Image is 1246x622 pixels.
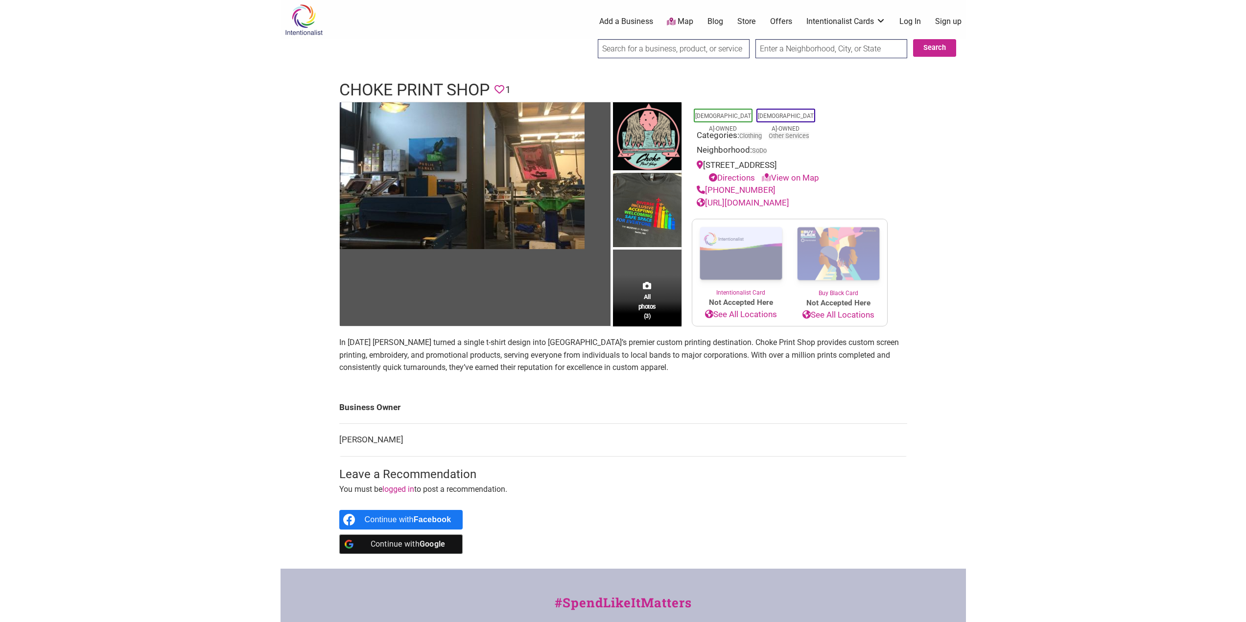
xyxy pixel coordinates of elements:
[598,39,750,58] input: Search for a business, product, or service
[692,308,790,321] a: See All Locations
[770,16,792,27] a: Offers
[339,483,907,496] p: You must be to post a recommendation.
[339,336,907,374] p: In [DATE] [PERSON_NAME] turned a single t-shirt design into [GEOGRAPHIC_DATA]’s premier custom pr...
[697,185,776,195] a: [PHONE_NUMBER]
[692,297,790,308] span: Not Accepted Here
[414,515,451,524] b: Facebook
[755,39,907,58] input: Enter a Neighborhood, City, or State
[935,16,962,27] a: Sign up
[339,534,463,554] a: Continue with <b>Google</b>
[339,510,463,530] a: Continue with <b>Facebook</b>
[613,102,682,173] img: Choke Print Shop - Logo
[790,219,887,289] img: Buy Black Card
[505,82,511,97] span: 1
[758,113,814,132] a: [DEMOGRAPHIC_DATA]-Owned
[697,129,883,144] div: Categories:
[739,132,762,139] a: Clothing
[697,198,789,207] a: [URL][DOMAIN_NAME]
[762,173,819,183] a: View on Map
[790,298,887,309] span: Not Accepted Here
[339,78,490,102] h1: Choke Print Shop
[281,593,966,622] div: #SpendLikeItMatters
[420,539,446,549] b: Google
[667,16,693,27] a: Map
[707,16,723,27] a: Blog
[695,113,751,132] a: [DEMOGRAPHIC_DATA]-Owned
[692,219,790,297] a: Intentionalist Card
[697,144,883,159] div: Neighborhood:
[281,4,327,36] img: Intentionalist
[899,16,921,27] a: Log In
[339,466,907,483] h3: Leave a Recommendation
[365,510,451,530] div: Continue with
[790,309,887,322] a: See All Locations
[913,39,956,57] button: Search
[752,148,767,154] span: SoDo
[737,16,756,27] a: Store
[339,424,907,457] td: [PERSON_NAME]
[339,392,907,424] td: Business Owner
[599,16,653,27] a: Add a Business
[709,173,755,183] a: Directions
[638,292,656,320] span: All photos (3)
[697,159,883,184] div: [STREET_ADDRESS]
[790,219,887,298] a: Buy Black Card
[769,132,809,139] a: Other Services
[692,219,790,288] img: Intentionalist Card
[806,16,886,27] a: Intentionalist Cards
[340,102,585,249] img: Choke Print Shop - Shop interior
[365,534,451,554] div: Continue with
[382,484,414,494] a: logged in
